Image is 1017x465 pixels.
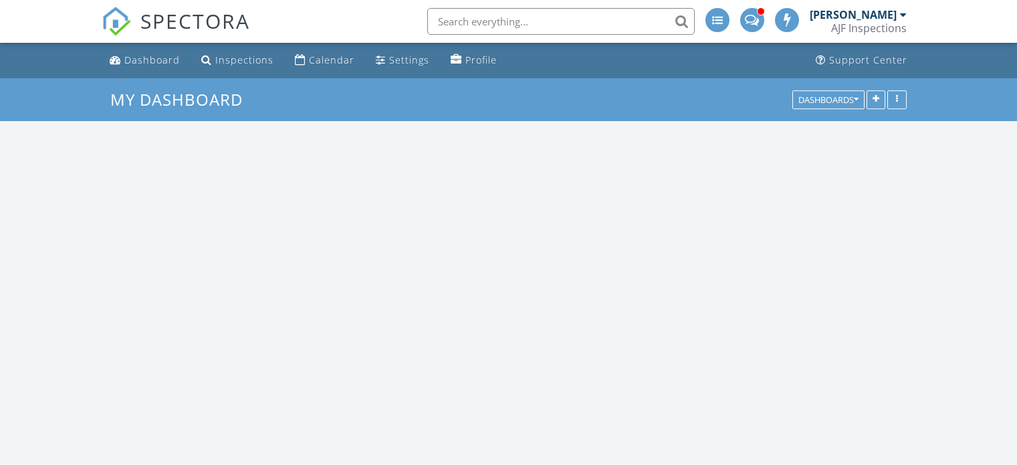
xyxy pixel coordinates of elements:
span: SPECTORA [140,7,250,35]
div: Support Center [829,54,907,66]
div: Settings [389,54,429,66]
div: Dashboard [124,54,180,66]
img: The Best Home Inspection Software - Spectora [102,7,131,36]
input: Search everything... [427,8,695,35]
div: Inspections [215,54,273,66]
a: Settings [370,48,435,73]
a: Inspections [196,48,279,73]
a: Dashboard [104,48,185,73]
div: Profile [465,54,497,66]
a: Support Center [810,48,913,73]
div: Calendar [309,54,354,66]
a: My Dashboard [110,88,254,110]
div: Dashboards [798,95,859,104]
div: [PERSON_NAME] [810,8,897,21]
div: AJF Inspections [831,21,907,35]
a: Profile [445,48,502,73]
a: Calendar [290,48,360,73]
a: SPECTORA [102,18,250,46]
button: Dashboards [792,90,865,109]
